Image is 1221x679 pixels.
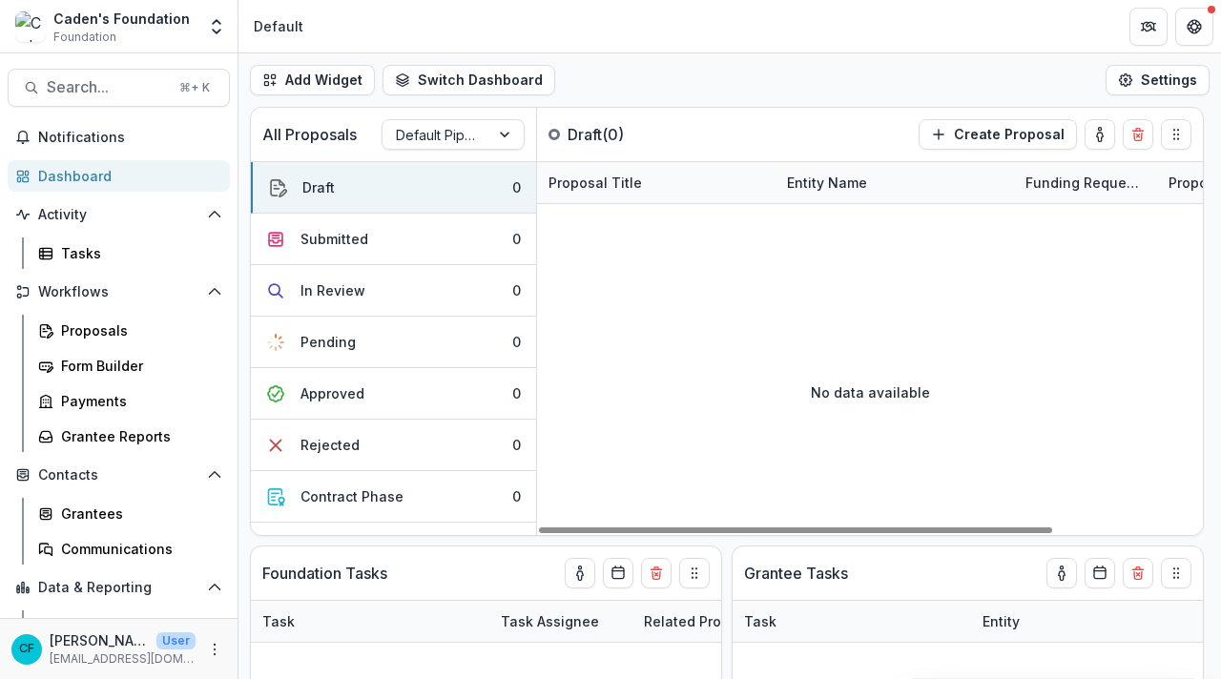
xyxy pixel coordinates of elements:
[733,601,971,642] div: Task
[811,382,930,402] p: No data available
[61,356,215,376] div: Form Builder
[61,504,215,524] div: Grantees
[302,177,335,197] div: Draft
[383,65,555,95] button: Switch Dashboard
[38,130,222,146] span: Notifications
[61,391,215,411] div: Payments
[971,611,1031,631] div: Entity
[300,383,364,403] div: Approved
[38,580,199,596] span: Data & Reporting
[251,214,536,265] button: Submitted0
[512,229,521,249] div: 0
[251,265,536,317] button: In Review0
[61,539,215,559] div: Communications
[251,601,489,642] div: Task
[1106,65,1210,95] button: Settings
[776,162,1014,203] div: Entity Name
[489,601,632,642] div: Task Assignee
[203,638,226,661] button: More
[489,611,610,631] div: Task Assignee
[300,280,365,300] div: In Review
[300,435,360,455] div: Rejected
[251,162,536,214] button: Draft0
[53,29,116,46] span: Foundation
[1175,8,1213,46] button: Get Help
[31,421,230,452] a: Grantee Reports
[632,601,871,642] div: Related Proposal
[679,558,710,588] button: Drag
[565,558,595,588] button: toggle-assigned-to-me
[1085,119,1115,150] button: toggle-assigned-to-me
[1161,558,1191,588] button: Drag
[251,420,536,471] button: Rejected0
[632,611,770,631] div: Related Proposal
[8,160,230,192] a: Dashboard
[254,16,303,36] div: Default
[53,9,190,29] div: Caden's Foundation
[31,350,230,381] a: Form Builder
[31,315,230,346] a: Proposals
[537,162,776,203] div: Proposal Title
[1014,173,1157,193] div: Funding Requested
[300,486,404,506] div: Contract Phase
[250,65,375,95] button: Add Widget
[512,177,521,197] div: 0
[251,317,536,368] button: Pending0
[50,630,149,650] p: [PERSON_NAME]
[61,426,215,446] div: Grantee Reports
[300,229,368,249] div: Submitted
[300,332,356,352] div: Pending
[156,632,196,649] p: User
[8,460,230,490] button: Open Contacts
[8,69,230,107] button: Search...
[971,601,1210,642] div: Entity
[568,123,711,146] p: Draft ( 0 )
[8,122,230,153] button: Notifications
[1123,119,1153,150] button: Delete card
[251,611,306,631] div: Task
[1085,558,1115,588] button: Calendar
[47,78,168,96] span: Search...
[61,243,215,263] div: Tasks
[38,166,215,186] div: Dashboard
[919,119,1077,150] button: Create Proposal
[38,284,199,300] span: Workflows
[1129,8,1168,46] button: Partners
[512,280,521,300] div: 0
[603,558,633,588] button: Calendar
[176,77,214,98] div: ⌘ + K
[31,610,230,642] a: Dashboard
[31,237,230,269] a: Tasks
[251,368,536,420] button: Approved0
[512,486,521,506] div: 0
[61,320,215,340] div: Proposals
[1046,558,1077,588] button: toggle-assigned-to-me
[246,12,311,40] nav: breadcrumb
[38,467,199,484] span: Contacts
[61,616,215,636] div: Dashboard
[744,562,848,585] p: Grantee Tasks
[1014,162,1157,203] div: Funding Requested
[31,498,230,529] a: Grantees
[8,199,230,230] button: Open Activity
[19,643,34,655] div: Caden Foley
[262,562,387,585] p: Foundation Tasks
[776,173,879,193] div: Entity Name
[641,558,672,588] button: Delete card
[38,207,199,223] span: Activity
[512,332,521,352] div: 0
[8,572,230,603] button: Open Data & Reporting
[1123,558,1153,588] button: Delete card
[203,8,230,46] button: Open entity switcher
[512,383,521,403] div: 0
[31,385,230,417] a: Payments
[251,471,536,523] button: Contract Phase0
[8,277,230,307] button: Open Workflows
